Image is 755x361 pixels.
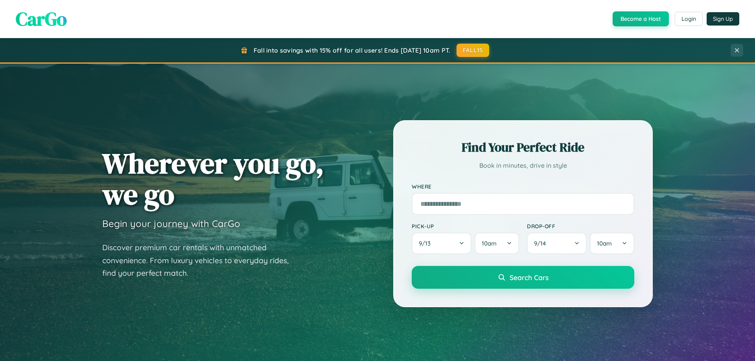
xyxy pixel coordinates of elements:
[675,12,703,26] button: Login
[254,46,451,54] span: Fall into savings with 15% off for all users! Ends [DATE] 10am PT.
[412,223,519,229] label: Pick-up
[102,148,324,210] h1: Wherever you go, we go
[102,218,240,229] h3: Begin your journey with CarGo
[457,44,490,57] button: FALL15
[419,240,435,247] span: 9 / 13
[510,273,549,282] span: Search Cars
[597,240,612,247] span: 10am
[412,139,634,156] h2: Find Your Perfect Ride
[482,240,497,247] span: 10am
[412,233,471,254] button: 9/13
[534,240,550,247] span: 9 / 14
[613,11,669,26] button: Become a Host
[527,223,634,229] label: Drop-off
[527,233,587,254] button: 9/14
[590,233,634,254] button: 10am
[412,160,634,171] p: Book in minutes, drive in style
[16,6,67,32] span: CarGo
[102,241,299,280] p: Discover premium car rentals with unmatched convenience. From luxury vehicles to everyday rides, ...
[475,233,519,254] button: 10am
[707,12,739,26] button: Sign Up
[412,183,634,190] label: Where
[412,266,634,289] button: Search Cars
